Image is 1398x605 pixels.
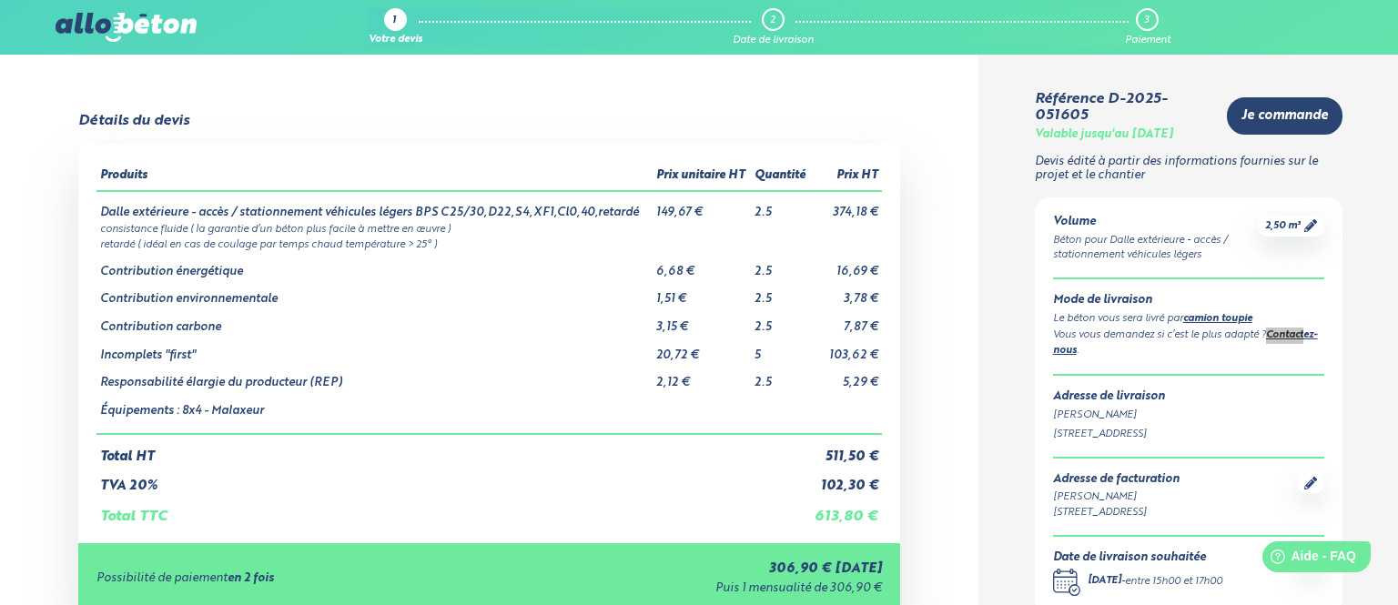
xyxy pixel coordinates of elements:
div: Votre devis [369,35,422,46]
td: 102,30 € [810,464,882,494]
td: 511,50 € [810,434,882,465]
div: [PERSON_NAME] [1053,408,1324,423]
div: Détails du devis [78,113,189,129]
div: Référence D-2025-051605 [1035,91,1212,125]
div: [STREET_ADDRESS] [1053,427,1324,442]
a: 1 Votre devis [369,8,422,46]
div: [PERSON_NAME] [1053,489,1180,505]
div: Valable jusqu'au [DATE] [1035,128,1173,142]
p: Devis édité à partir des informations fournies sur le projet et le chantier [1035,156,1342,182]
div: Paiement [1125,35,1170,46]
div: Puis 1 mensualité de 306,90 € [501,582,882,596]
td: 5,29 € [810,362,882,390]
div: 2 [770,15,775,26]
div: Possibilité de paiement [96,572,501,586]
td: TVA 20% [96,464,810,494]
td: 3,78 € [810,278,882,307]
iframe: Help widget launcher [1236,534,1378,585]
div: Le béton vous sera livré par [1053,311,1324,328]
td: 3,15 € [653,307,751,335]
td: 2,12 € [653,362,751,390]
div: 3 [1144,15,1149,26]
div: Volume [1053,216,1258,229]
td: 6,68 € [653,251,751,279]
td: Total HT [96,434,810,465]
th: Quantité [751,162,810,191]
div: Mode de livraison [1053,294,1324,308]
td: 374,18 € [810,191,882,220]
div: Vous vous demandez si c’est le plus adapté ? . [1053,328,1324,360]
td: Responsabilité élargie du producteur (REP) [96,362,653,390]
div: [STREET_ADDRESS] [1053,505,1180,520]
td: 2.5 [751,362,810,390]
td: 2.5 [751,307,810,335]
strong: en 2 fois [228,572,274,584]
td: Contribution environnementale [96,278,653,307]
div: Date de livraison souhaitée [1053,551,1222,565]
td: Total TTC [96,494,810,525]
td: Contribution carbone [96,307,653,335]
a: Je commande [1227,97,1342,135]
td: 103,62 € [810,335,882,363]
td: consistance fluide ( la garantie d’un béton plus facile à mettre en œuvre ) [96,220,882,236]
div: 306,90 € [DATE] [501,561,882,577]
div: Date de livraison [733,35,814,46]
td: 5 [751,335,810,363]
td: 20,72 € [653,335,751,363]
td: 2.5 [751,251,810,279]
td: Incomplets "first" [96,335,653,363]
th: Prix HT [810,162,882,191]
a: 3 Paiement [1125,8,1170,46]
div: - [1088,574,1222,590]
td: 2.5 [751,191,810,220]
td: 149,67 € [653,191,751,220]
img: allobéton [56,13,196,42]
span: Je commande [1241,108,1328,124]
div: [DATE] [1088,574,1121,590]
td: 613,80 € [810,494,882,525]
a: 2 Date de livraison [733,8,814,46]
div: Béton pour Dalle extérieure - accès / stationnement véhicules légers [1053,233,1258,264]
th: Prix unitaire HT [653,162,751,191]
th: Produits [96,162,653,191]
td: 7,87 € [810,307,882,335]
td: 2.5 [751,278,810,307]
td: retardé ( idéal en cas de coulage par temps chaud température > 25° ) [96,236,882,251]
div: Adresse de livraison [1053,390,1324,404]
td: 16,69 € [810,251,882,279]
div: 1 [392,15,396,27]
div: entre 15h00 et 17h00 [1125,574,1222,590]
td: Dalle extérieure - accès / stationnement véhicules légers BPS C25/30,D22,S4,XF1,Cl0,40,retardé [96,191,653,220]
div: Adresse de facturation [1053,473,1180,487]
td: Équipements : 8x4 - Malaxeur [96,390,653,434]
a: camion toupie [1183,314,1252,324]
td: 1,51 € [653,278,751,307]
td: Contribution énergétique [96,251,653,279]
